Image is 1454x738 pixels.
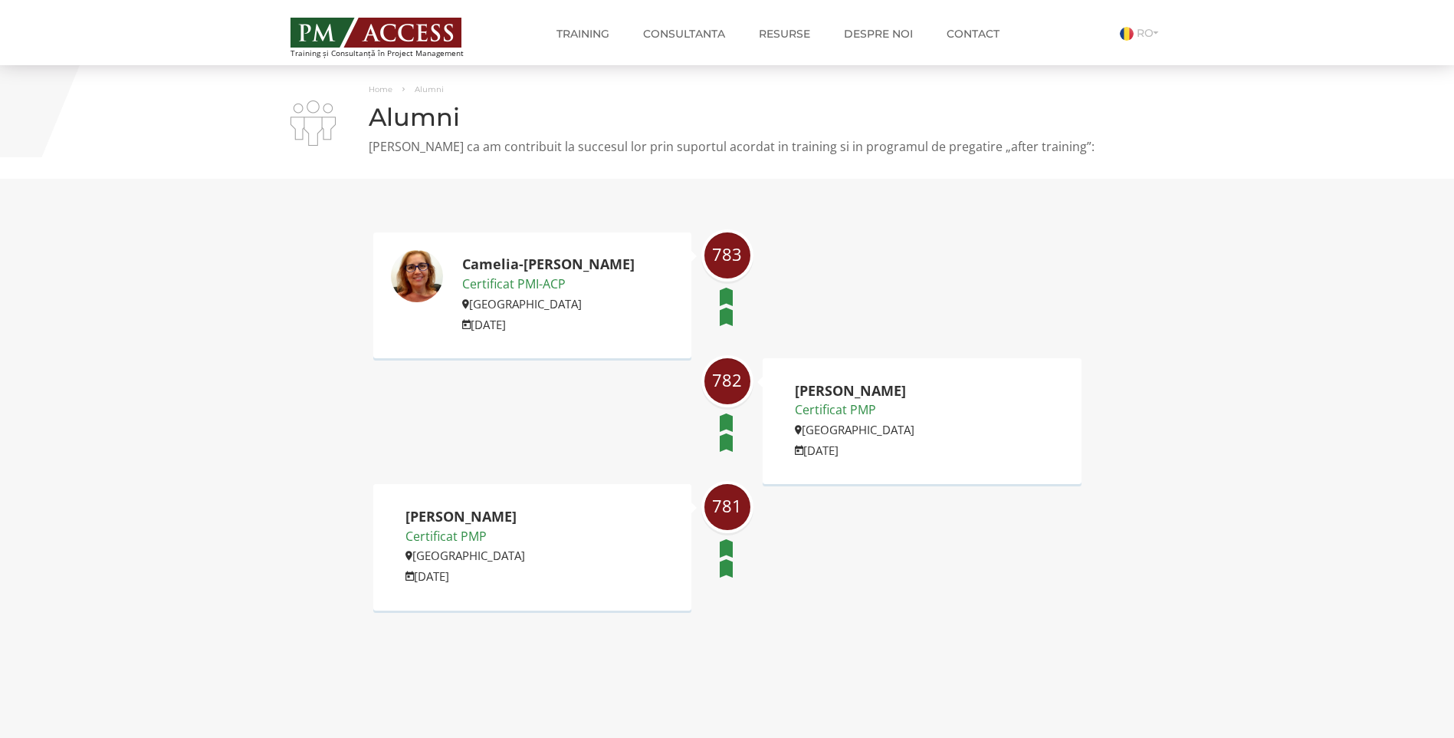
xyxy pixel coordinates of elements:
[795,441,914,460] p: [DATE]
[405,509,525,525] h2: [PERSON_NAME]
[795,384,914,399] h2: [PERSON_NAME]
[462,315,635,334] p: [DATE]
[462,257,635,272] h2: Camelia-[PERSON_NAME]
[415,84,444,94] span: Alumni
[1120,26,1164,40] a: RO
[405,567,525,585] p: [DATE]
[290,138,1164,156] p: [PERSON_NAME] ca am contribuit la succesul lor prin suportul acordat in training si in programul ...
[462,275,635,295] p: Certificat PMI-ACP
[545,18,621,49] a: Training
[704,371,750,390] span: 782
[935,18,1011,49] a: Contact
[405,527,525,547] p: Certificat PMP
[290,100,336,146] img: i-02.png
[795,400,914,420] p: Certificat PMP
[405,546,525,565] p: [GEOGRAPHIC_DATA]
[369,84,392,94] a: Home
[1120,27,1134,41] img: Romana
[704,245,750,264] span: 783
[832,18,924,49] a: Despre noi
[290,13,492,58] a: Training și Consultanță în Project Management
[747,18,822,49] a: Resurse
[462,295,635,313] p: [GEOGRAPHIC_DATA]
[704,496,750,516] span: 781
[290,104,1164,130] h1: Alumni
[795,420,914,439] p: [GEOGRAPHIC_DATA]
[290,49,492,58] span: Training și Consultanță în Project Management
[290,18,461,48] img: PM ACCESS - Echipa traineri si consultanti certificati PMP: Narciss Popescu, Mihai Olaru, Monica ...
[390,249,444,303] img: Camelia-Elena Sava
[632,18,737,49] a: Consultanta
